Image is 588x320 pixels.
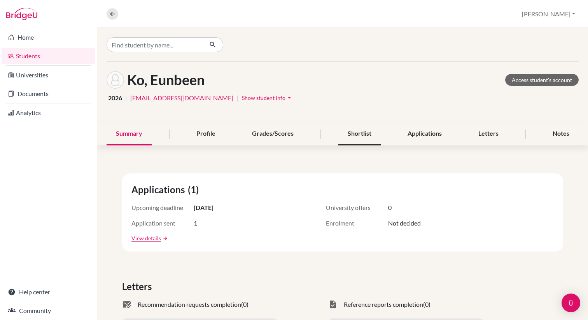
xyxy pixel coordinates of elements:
img: Eunbeen Ko's avatar [107,71,124,89]
span: Enrolment [326,219,388,228]
span: mark_email_read [122,300,131,309]
h1: Ko, Eunbeen [127,72,205,88]
a: Universities [2,67,95,83]
span: Application sent [131,219,194,228]
div: Letters [469,122,508,145]
div: Open Intercom Messenger [562,294,580,312]
div: Applications [398,122,451,145]
span: | [236,93,238,103]
a: Home [2,30,95,45]
span: [DATE] [194,203,213,212]
div: Notes [543,122,579,145]
span: 0 [388,203,392,212]
button: Show student infoarrow_drop_down [241,92,294,104]
a: Help center [2,284,95,300]
div: Grades/Scores [243,122,303,145]
i: arrow_drop_down [285,94,293,101]
a: Students [2,48,95,64]
span: Letters [122,280,155,294]
span: Upcoming deadline [131,203,194,212]
span: Not decided [388,219,421,228]
button: [PERSON_NAME] [518,7,579,21]
span: task [328,300,338,309]
a: Community [2,303,95,318]
a: arrow_forward [161,236,168,241]
span: Applications [131,183,188,197]
span: (0) [241,300,248,309]
a: Analytics [2,105,95,121]
a: [EMAIL_ADDRESS][DOMAIN_NAME] [130,93,233,103]
div: Shortlist [338,122,381,145]
span: 1 [194,219,197,228]
div: Summary [107,122,152,145]
a: View details [131,234,161,242]
span: (0) [423,300,430,309]
a: Documents [2,86,95,101]
span: Recommendation requests completion [138,300,241,309]
span: Show student info [242,94,285,101]
img: Bridge-U [6,8,37,20]
span: | [125,93,127,103]
input: Find student by name... [107,37,203,52]
div: Profile [187,122,225,145]
span: (1) [188,183,202,197]
span: University offers [326,203,388,212]
a: Access student's account [505,74,579,86]
span: Reference reports completion [344,300,423,309]
span: 2026 [108,93,122,103]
